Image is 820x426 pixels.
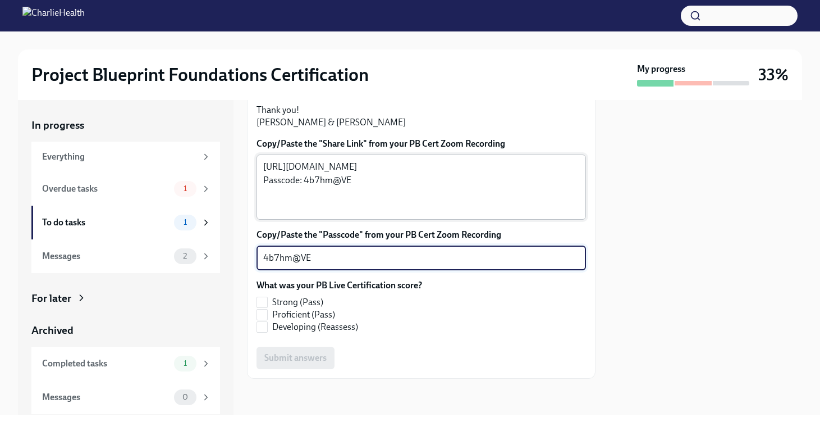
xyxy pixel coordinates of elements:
[256,229,586,241] label: Copy/Paste the "Passcode" from your PB Cert Zoom Recording
[176,252,194,260] span: 2
[272,296,323,309] span: Strong (Pass)
[272,309,335,321] span: Proficient (Pass)
[31,323,220,338] a: Archived
[22,7,85,25] img: CharlieHealth
[42,250,170,262] div: Messages
[42,357,170,370] div: Completed tasks
[31,118,220,133] a: In progress
[31,142,220,172] a: Everything
[42,151,196,163] div: Everything
[263,160,579,214] textarea: [URL][DOMAIN_NAME] Passcode: 4b7hm@VE
[42,391,170,404] div: Messages
[256,104,586,129] p: Thank you! [PERSON_NAME] & [PERSON_NAME]
[31,380,220,414] a: Messages0
[637,63,685,75] strong: My progress
[177,218,194,226] span: 1
[177,184,194,193] span: 1
[31,291,71,306] div: For later
[42,183,170,195] div: Overdue tasks
[256,279,422,292] label: What was your PB Live Certification score?
[177,359,194,368] span: 1
[31,347,220,380] a: Completed tasks1
[263,251,579,265] textarea: 4b7hm@VE
[256,138,586,150] label: Copy/Paste the "Share Link" from your PB Cert Zoom Recording
[31,206,220,239] a: To do tasks1
[31,239,220,273] a: Messages2
[176,393,195,401] span: 0
[31,172,220,206] a: Overdue tasks1
[272,321,358,333] span: Developing (Reassess)
[31,291,220,306] a: For later
[31,64,369,86] h2: Project Blueprint Foundations Certification
[42,216,170,229] div: To do tasks
[758,65,789,85] h3: 33%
